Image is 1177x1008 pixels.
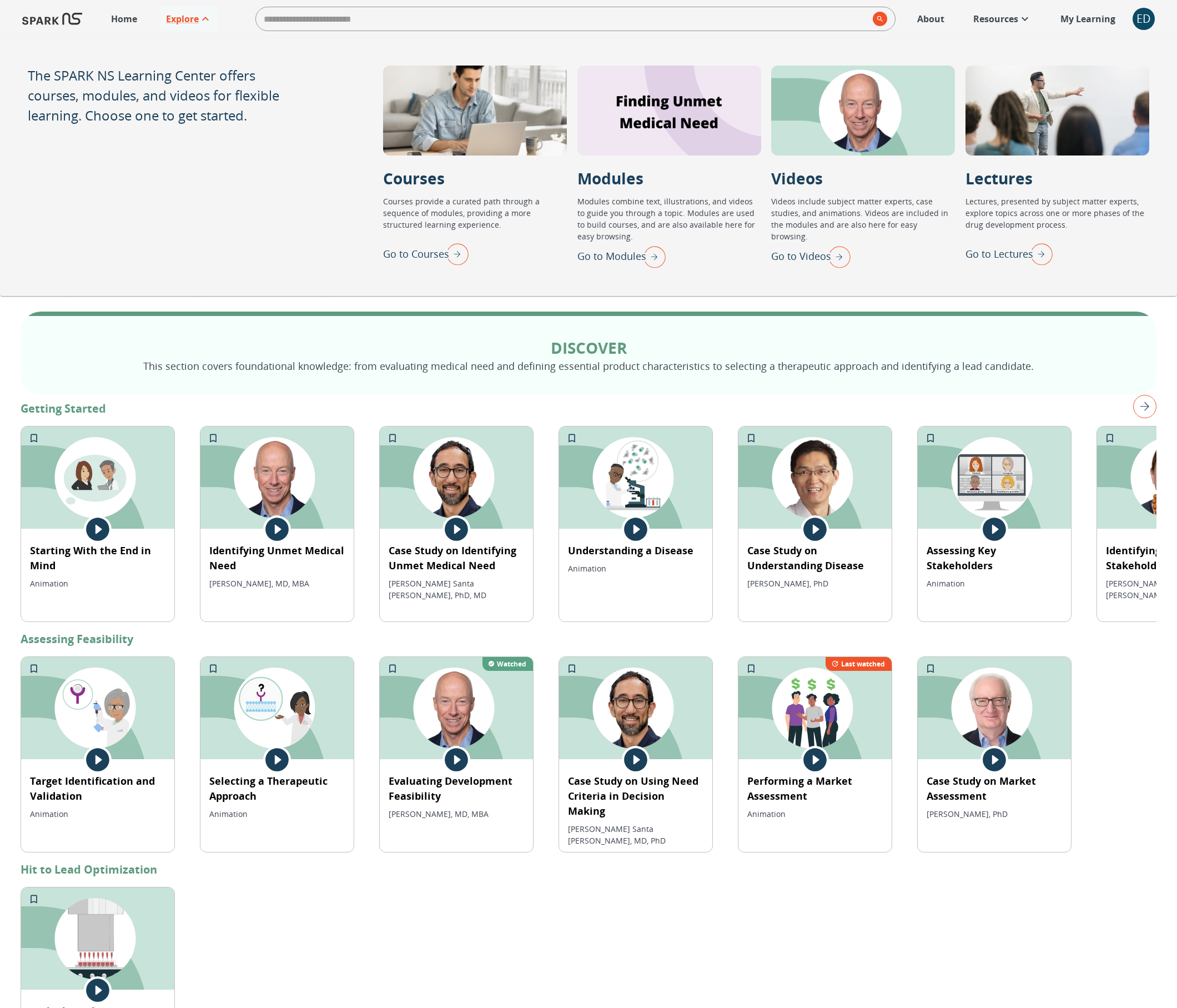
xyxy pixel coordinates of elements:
a: My Learning [1055,7,1121,31]
p: Courses [383,167,445,190]
a: Home [105,7,143,31]
div: Courses [383,66,567,156]
p: Home [111,12,137,26]
svg: Add to My Learning [566,663,577,674]
p: Explore [166,12,199,26]
p: My Learning [1060,12,1115,26]
p: [PERSON_NAME], PhD [747,578,883,589]
div: Go to Courses [383,239,469,268]
img: 2043297614-aab3b82f49eb0b2ca13a57a1243c908a0c11228a1a9f4de45e882648998b314a-d [559,427,712,529]
p: Identifying Unmet Medical Need [209,543,345,573]
p: Case Study on Using Need Criteria in Decision Making [568,774,703,819]
p: Go to Lectures [965,247,1033,262]
p: Go to Modules [577,249,646,264]
img: 1961034636-c11cbef1d6a92f61f2eba26cac4b1906421ce742973b36176cb1bfeb4368c4e4-d [559,657,712,759]
p: Hit to Lead Optimization [21,861,1156,878]
p: Performing a Market Assessment [747,774,883,804]
svg: Add to My Learning [746,433,757,444]
a: About [912,7,950,31]
svg: Add to My Learning [28,894,39,905]
img: 1961034536-f7da302cb68cbf929decf48ad4dee9e979502aa9c20e5aa5931645ce06ba9451-d [738,427,892,529]
p: [PERSON_NAME] Santa [PERSON_NAME], PhD, MD [389,578,524,601]
p: Getting Started [21,400,1156,417]
p: Evaluating Development Feasibility [389,774,524,804]
div: ED [1133,8,1155,30]
p: Resources [973,12,1018,26]
a: Explore [160,7,218,31]
button: account of current user [1133,8,1155,30]
p: [PERSON_NAME], PhD [927,808,1062,820]
p: Modules [577,167,643,190]
p: Animation [209,808,345,820]
svg: Add to My Learning [925,433,936,444]
p: Assessing Key Stakeholders [927,543,1062,573]
img: 2049756009-00a509c29250129954dd46a7e7f34a91af71282cfe7798412f34ae3838869961-d [21,657,174,759]
img: right arrow [441,239,469,268]
p: Courses provide a curated path through a sequence of modules, providing a more structured learnin... [383,195,567,239]
img: 1961034915-30b186010724e798e7e9a3690bc812a65dfe8e9ee2145eb088a2845161684e28-d [380,657,533,759]
p: Animation [30,808,165,820]
p: Animation [747,808,883,820]
img: 1961376876-24746286ae1c0d89acc6090aa3f44b4b50a6db915739d67ce09526fa71259ad1-d [738,657,892,759]
p: Go to Courses [383,247,449,262]
p: Watched [497,659,526,669]
img: 1961376408-3ed6c98040a013f298cd2f53ee44c56c5c9d7d5d1313f1b796aeae688e81b156-d [21,887,174,990]
p: Animation [927,578,1062,589]
p: Last watched [841,659,885,669]
div: Go to Videos [771,242,851,271]
p: Starting With the End in Mind [30,543,165,573]
p: Target Identification and Validation [30,774,165,804]
p: Go to Videos [771,249,831,264]
button: search [868,7,887,31]
img: 2039608617-70ba101c35cb1418263e3fcc8c702d8540c4965b56cd09f75de98cc31c3ce146-d [21,427,174,529]
p: The SPARK NS Learning Center offers courses, modules, and videos for flexible learning. Choose on... [28,66,308,126]
p: [PERSON_NAME] Santa [PERSON_NAME], MD, PhD [568,823,703,846]
p: Case Study on Understanding Disease [747,543,883,573]
p: Discover [56,337,1121,358]
button: right [1129,390,1156,423]
p: [PERSON_NAME], MD, MBA [389,808,524,820]
svg: Add to My Learning [566,433,577,444]
p: [PERSON_NAME], MD, MBA [209,578,345,589]
div: Videos [771,66,955,156]
svg: Add to My Learning [28,663,39,674]
svg: Add to My Learning [28,433,39,444]
p: Lectures, presented by subject matter experts, explore topics across one or more phases of the dr... [965,195,1149,239]
img: right arrow [823,242,851,271]
svg: Add to My Learning [387,433,398,444]
img: right arrow [1025,239,1053,268]
img: Logo of SPARK at Stanford [22,6,82,32]
img: 2043297230-f8811f9a5117944c97bcaa2f92f01c8bada142e77bfe2298e060e656fa8421a0-d [200,657,354,759]
p: Selecting a Therapeutic Approach [209,774,345,804]
p: Lectures [965,167,1033,190]
p: Videos [771,167,823,190]
p: Assessing Feasibility [21,631,1156,648]
p: This section covers foundational knowledge: from evaluating medical need and defining essential p... [56,358,1121,374]
svg: Add to My Learning [925,663,936,674]
svg: Add to My Learning [208,663,219,674]
svg: Add to My Learning [746,663,757,674]
p: Animation [568,563,703,574]
svg: Add to My Learning [1104,433,1115,444]
div: Go to Modules [577,242,666,271]
p: Case Study on Identifying Unmet Medical Need [389,543,524,573]
p: Videos include subject matter experts, case studies, and animations. Videos are included in the m... [771,195,955,242]
div: Go to Lectures [965,239,1053,268]
p: Understanding a Disease [568,543,703,558]
img: 1961034300-11081fbcf170ae393ff235969dac10d0d063648378747778b697dfd0f60048ea-d [918,657,1071,759]
p: Animation [30,578,165,589]
p: Modules combine text, illustrations, and videos to guide you through a topic. Modules are used to... [577,195,761,242]
div: Modules [577,66,761,156]
img: 2043327351-cc69036519a97bfc4ad7add177d878c4a755dd7d52ad3f596c17eff6c3268fda-d [918,427,1071,529]
a: Resources [968,7,1037,31]
img: 1961034149-6aa987d903d7f3ecd227509d57ba8b22997a8cc2504534695e0eae4d61ddaf58-d [380,427,533,529]
svg: Add to My Learning [208,433,219,444]
img: 1961035229-97b181a7f29cb565f21711656fa4d48a2a528f9c1052a5474bff5e3de65b71ff-d [200,427,354,529]
div: Lectures [965,66,1149,156]
p: Case Study on Market Assessment [927,774,1062,804]
img: right arrow [638,242,666,271]
svg: Add to My Learning [387,663,398,674]
p: About [917,12,944,26]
